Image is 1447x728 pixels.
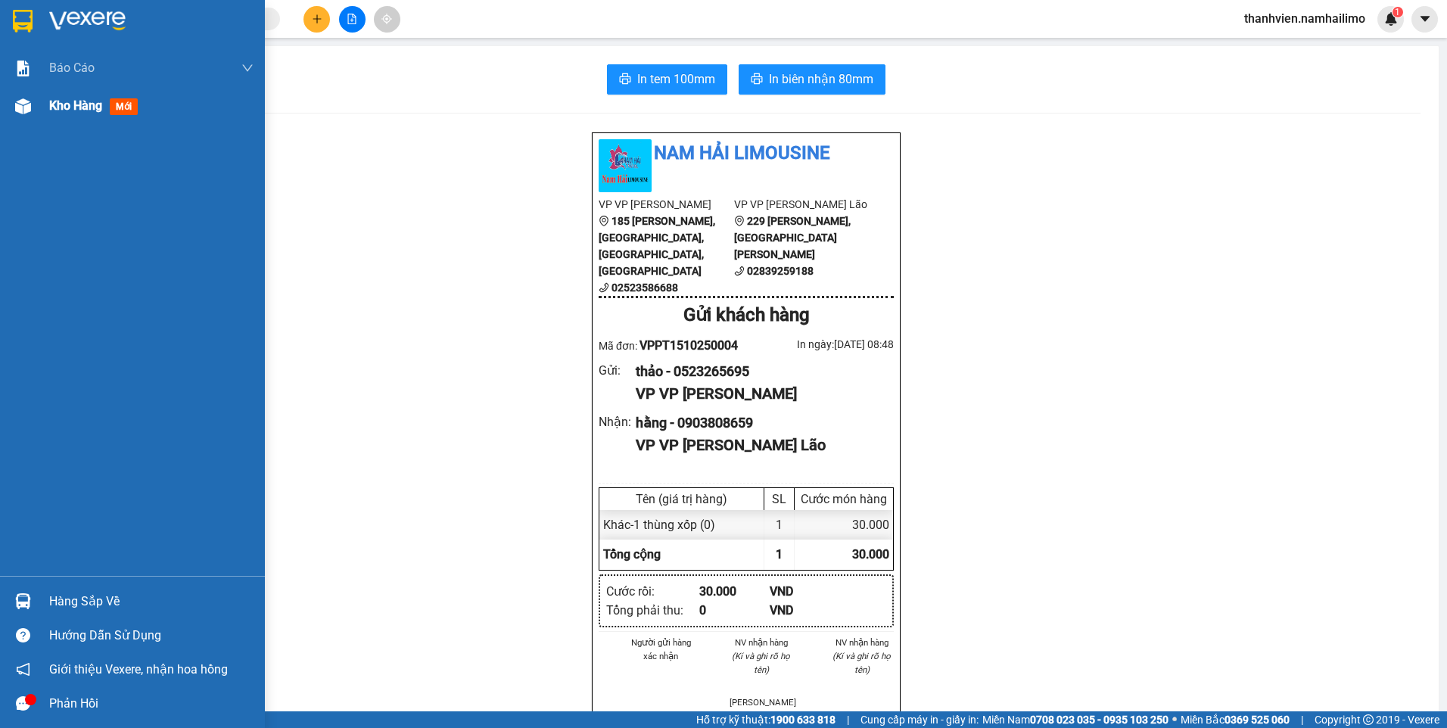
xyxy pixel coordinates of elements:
span: environment [599,216,609,226]
strong: 0708 023 035 - 0935 103 250 [1030,714,1168,726]
span: mới [110,98,138,115]
span: file-add [347,14,357,24]
div: 0903808659 [145,67,266,89]
span: copyright [1363,714,1374,725]
div: hằng [145,49,266,67]
span: Hỗ trợ kỹ thuật: [696,711,836,728]
span: | [847,711,849,728]
span: 1 [776,547,783,562]
span: printer [751,73,763,87]
button: file-add [339,6,366,33]
div: thảo - 0523265695 [636,361,882,382]
li: VP VP [PERSON_NAME] Lão [734,196,870,213]
div: 1 [764,510,795,540]
div: Gửi : [599,361,636,380]
div: thảo [13,49,134,67]
li: Nam Hải Limousine [599,139,894,168]
li: NV nhận hàng [829,636,894,649]
img: solution-icon [15,61,31,76]
div: Hàng sắp về [49,590,254,613]
span: Giới thiệu Vexere, nhận hoa hồng [49,660,228,679]
div: VND [770,601,840,620]
b: 02839259188 [747,265,814,277]
span: CR : [11,99,35,115]
li: Người gửi hàng xác nhận [629,636,693,663]
div: SL [768,492,790,506]
strong: 0369 525 060 [1225,714,1290,726]
span: 1 [1395,7,1400,17]
div: Cước rồi : [606,582,699,601]
div: hằng - 0903808659 [636,412,882,434]
img: icon-new-feature [1384,12,1398,26]
button: printerIn tem 100mm [607,64,727,95]
span: In tem 100mm [637,70,715,89]
span: Cung cấp máy in - giấy in: [860,711,979,728]
span: thanhvien.namhailimo [1232,9,1377,28]
span: | [1301,711,1303,728]
div: Cước món hàng [798,492,889,506]
sup: 1 [1393,7,1403,17]
div: Nhận : [599,412,636,431]
li: NV nhận hàng [730,636,794,649]
span: Nhận: [145,14,181,30]
div: Tên (giá trị hàng) [603,492,760,506]
div: Gửi khách hàng [599,301,894,330]
div: Hướng dẫn sử dụng [49,624,254,647]
span: phone [599,282,609,293]
span: printer [619,73,631,87]
img: warehouse-icon [15,98,31,114]
div: In ngày: [DATE] 08:48 [746,336,894,353]
div: 0523265695 [13,67,134,89]
div: 30.000 [11,98,136,116]
img: logo.jpg [599,139,652,192]
div: Phản hồi [49,692,254,715]
div: 30.000 [699,582,770,601]
div: VND [770,582,840,601]
span: Miền Nam [982,711,1168,728]
span: Gửi: [13,14,36,30]
span: ⚪️ [1172,717,1177,723]
div: VP VP [PERSON_NAME] [636,382,882,406]
button: aim [374,6,400,33]
button: printerIn biên nhận 80mm [739,64,885,95]
b: 02523586688 [611,282,678,294]
strong: 1900 633 818 [770,714,836,726]
span: environment [734,216,745,226]
span: down [241,62,254,74]
div: 30.000 [795,510,893,540]
img: warehouse-icon [15,593,31,609]
i: (Kí và ghi rõ họ tên) [832,651,891,675]
span: plus [312,14,322,24]
span: Miền Bắc [1181,711,1290,728]
span: message [16,696,30,711]
span: question-circle [16,628,30,642]
span: 30.000 [852,547,889,562]
span: Khác - 1 thùng xốp (0) [603,518,715,532]
div: VP [PERSON_NAME] [145,13,266,49]
span: aim [381,14,392,24]
span: In biên nhận 80mm [769,70,873,89]
li: [PERSON_NAME] [730,695,794,709]
span: Tổng cộng [603,547,661,562]
button: caret-down [1411,6,1438,33]
span: notification [16,662,30,677]
span: VPPT1510250004 [639,338,738,353]
span: caret-down [1418,12,1432,26]
li: VP VP [PERSON_NAME] [599,196,734,213]
b: 229 [PERSON_NAME], [GEOGRAPHIC_DATA][PERSON_NAME] [734,215,851,260]
div: VP [PERSON_NAME] [13,13,134,49]
span: Kho hàng [49,98,102,113]
button: plus [303,6,330,33]
span: Báo cáo [49,58,95,77]
div: VP VP [PERSON_NAME] Lão [636,434,882,457]
img: logo-vxr [13,10,33,33]
div: 0 [699,601,770,620]
span: phone [734,266,745,276]
b: 185 [PERSON_NAME], [GEOGRAPHIC_DATA], [GEOGRAPHIC_DATA], [GEOGRAPHIC_DATA] [599,215,715,277]
i: (Kí và ghi rõ họ tên) [732,651,790,675]
div: Tổng phải thu : [606,601,699,620]
div: Mã đơn: [599,336,746,355]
